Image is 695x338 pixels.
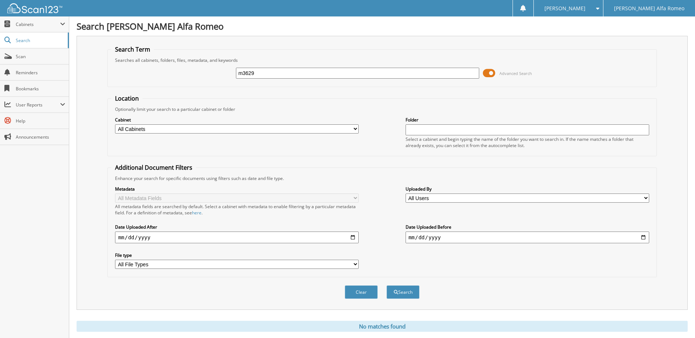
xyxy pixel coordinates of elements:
[7,3,62,13] img: scan123-logo-white.svg
[16,86,65,92] span: Bookmarks
[16,102,60,108] span: User Reports
[77,20,688,32] h1: Search [PERSON_NAME] Alfa Romeo
[111,175,653,181] div: Enhance your search for specific documents using filters such as date and file type.
[16,53,65,60] span: Scan
[406,232,649,243] input: end
[499,71,532,76] span: Advanced Search
[387,285,419,299] button: Search
[614,6,684,11] span: [PERSON_NAME] Alfa Romeo
[115,186,359,192] label: Metadata
[115,252,359,258] label: File type
[406,117,649,123] label: Folder
[16,70,65,76] span: Reminders
[77,321,688,332] div: No matches found
[16,37,64,44] span: Search
[16,134,65,140] span: Announcements
[111,57,653,63] div: Searches all cabinets, folders, files, metadata, and keywords
[115,224,359,230] label: Date Uploaded After
[406,186,649,192] label: Uploaded By
[345,285,378,299] button: Clear
[111,106,653,112] div: Optionally limit your search to a particular cabinet or folder
[115,117,359,123] label: Cabinet
[406,136,649,149] div: Select a cabinet and begin typing the name of the folder you want to search in. If the name match...
[111,164,196,172] legend: Additional Document Filters
[115,203,359,216] div: All metadata fields are searched by default. Select a cabinet with metadata to enable filtering b...
[111,45,154,53] legend: Search Term
[192,210,202,216] a: here
[16,21,60,27] span: Cabinets
[115,232,359,243] input: start
[16,118,65,124] span: Help
[544,6,585,11] span: [PERSON_NAME]
[406,224,649,230] label: Date Uploaded Before
[111,94,143,102] legend: Location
